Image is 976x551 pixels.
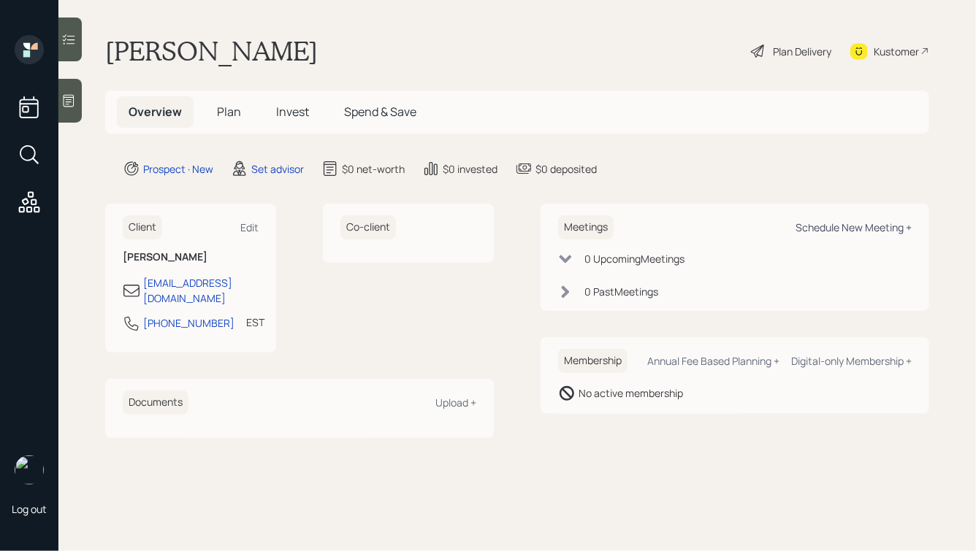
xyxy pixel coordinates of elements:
div: [EMAIL_ADDRESS][DOMAIN_NAME] [143,275,259,306]
span: Overview [129,104,182,120]
div: 0 Upcoming Meeting s [584,251,685,266]
span: Invest [276,104,309,120]
div: Annual Fee Based Planning + [647,354,779,368]
div: Prospect · New [143,161,213,177]
div: $0 invested [443,161,497,177]
div: Set advisor [251,161,304,177]
div: $0 net-worth [342,161,405,177]
div: Schedule New Meeting + [796,220,912,234]
div: 0 Past Meeting s [584,284,658,299]
div: Edit [240,220,259,234]
h6: [PERSON_NAME] [123,251,259,263]
h1: [PERSON_NAME] [105,35,318,67]
img: hunter_neumayer.jpg [15,455,44,485]
div: [PHONE_NUMBER] [143,315,235,331]
div: Kustomer [874,44,919,59]
h6: Client [123,215,162,239]
h6: Membership [558,349,628,373]
h6: Meetings [558,215,614,239]
div: EST [246,315,264,330]
h6: Co-client [340,215,396,239]
div: $0 deposited [535,161,597,177]
span: Spend & Save [344,104,416,120]
div: No active membership [579,385,683,401]
div: Log out [12,502,47,516]
h6: Documents [123,390,188,415]
div: Upload + [435,396,476,409]
span: Plan [217,104,241,120]
div: Plan Delivery [773,44,831,59]
div: Digital-only Membership + [791,354,912,368]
